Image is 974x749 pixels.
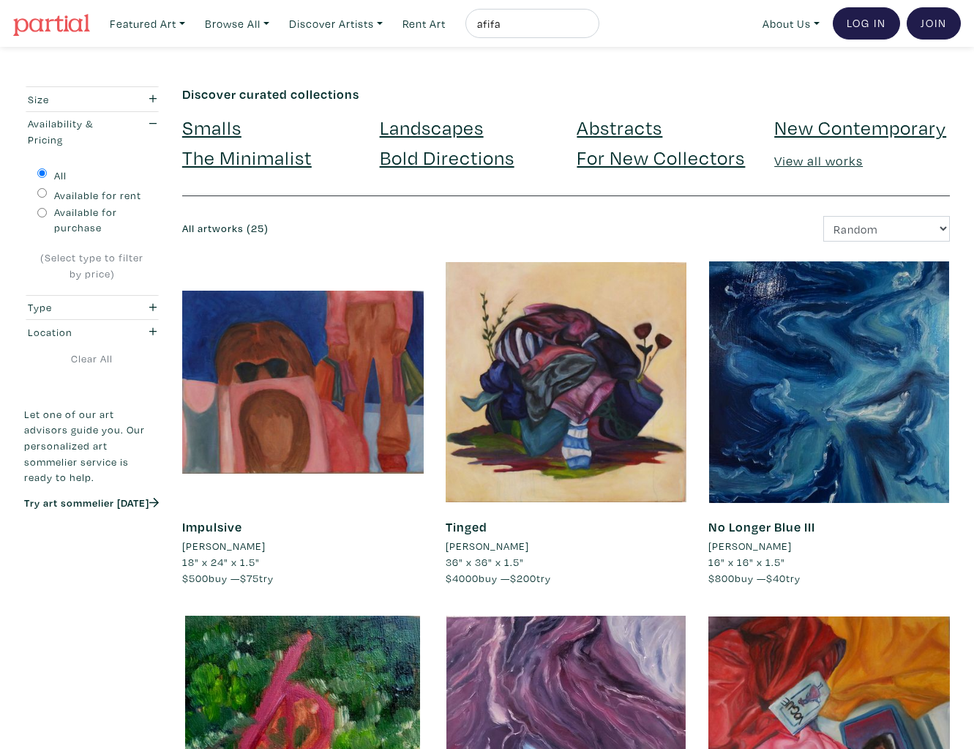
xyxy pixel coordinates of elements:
[907,7,961,40] a: Join
[37,250,147,281] div: (Select type to filter by price)
[28,92,119,108] div: Size
[446,571,479,585] span: $4000
[103,9,192,39] a: Featured Art
[766,571,786,585] span: $40
[24,525,160,556] iframe: Customer reviews powered by Trustpilot
[28,299,119,316] div: Type
[182,538,424,554] a: [PERSON_NAME]
[24,87,160,111] button: Size
[54,168,67,184] label: All
[446,538,687,554] a: [PERSON_NAME]
[380,114,484,140] a: Landscapes
[446,538,529,554] li: [PERSON_NAME]
[708,555,785,569] span: 16" x 16" x 1.5"
[577,114,662,140] a: Abstracts
[182,538,266,554] li: [PERSON_NAME]
[446,518,487,535] a: Tinged
[833,7,900,40] a: Log In
[182,223,555,235] h6: All artworks (25)
[756,9,826,39] a: About Us
[708,538,792,554] li: [PERSON_NAME]
[28,116,119,147] div: Availability & Pricing
[198,9,276,39] a: Browse All
[446,555,524,569] span: 36" x 36" x 1.5"
[380,144,514,170] a: Bold Directions
[708,538,950,554] a: [PERSON_NAME]
[708,571,735,585] span: $800
[24,496,159,510] a: Try art sommelier [DATE]
[476,15,585,33] input: Search
[24,112,160,152] button: Availability & Pricing
[240,571,259,585] span: $75
[182,571,209,585] span: $500
[774,152,863,169] a: View all works
[182,518,242,535] a: Impulsive
[182,86,950,103] h6: Discover curated collections
[510,571,536,585] span: $200
[708,518,815,535] a: No Longer Blue III
[577,144,745,170] a: For New Collectors
[24,320,160,344] button: Location
[774,114,946,140] a: New Contemporary
[396,9,452,39] a: Rent Art
[24,296,160,320] button: Type
[54,204,147,236] label: Available for purchase
[54,187,141,204] label: Available for rent
[182,144,312,170] a: The Minimalist
[708,571,801,585] span: buy — try
[182,114,241,140] a: Smalls
[28,324,119,340] div: Location
[182,555,260,569] span: 18" x 24" x 1.5"
[282,9,389,39] a: Discover Artists
[182,571,274,585] span: buy — try
[446,571,551,585] span: buy — try
[24,406,160,485] p: Let one of our art advisors guide you. Our personalized art sommelier service is ready to help.
[24,351,160,367] a: Clear All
